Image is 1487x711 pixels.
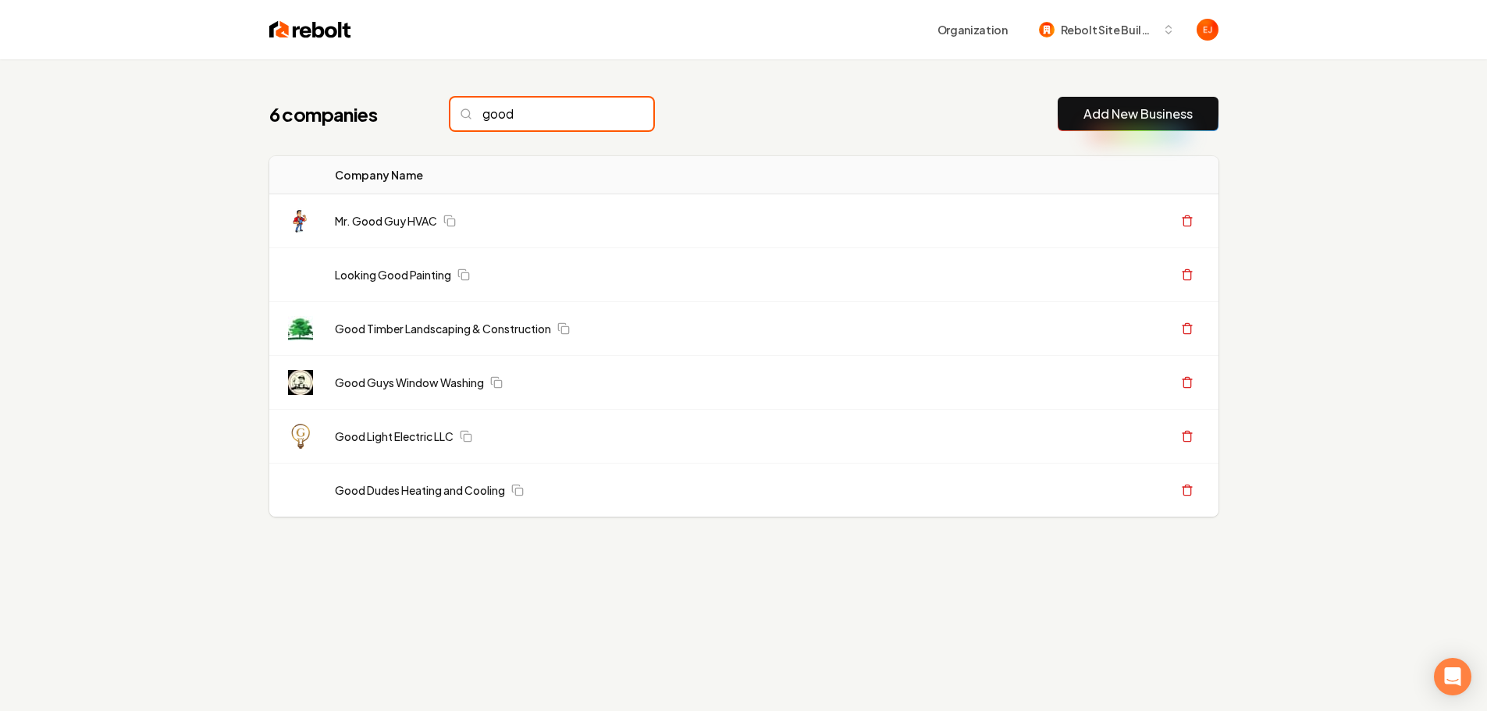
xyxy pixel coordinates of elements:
img: Rebolt Logo [269,19,351,41]
div: Open Intercom Messenger [1434,658,1471,695]
img: Mr. Good Guy HVAC logo [288,208,313,233]
h1: 6 companies [269,101,419,126]
button: Open user button [1197,19,1218,41]
button: Organization [928,16,1017,44]
img: Eduard Joers [1197,19,1218,41]
img: Good Timber Landscaping & Construction logo [288,316,313,341]
img: Good Guys Window Washing logo [288,370,313,395]
input: Search... [450,98,653,130]
a: Add New Business [1083,105,1193,123]
img: Rebolt Site Builder [1039,22,1055,37]
a: Good Dudes Heating and Cooling [335,482,505,498]
a: Good Timber Landscaping & Construction [335,321,551,336]
th: Company Name [322,156,810,194]
a: Good Guys Window Washing [335,375,484,390]
span: Rebolt Site Builder [1061,22,1156,38]
a: Looking Good Painting [335,267,451,283]
img: Good Light Electric LLC logo [288,424,313,449]
button: Add New Business [1058,97,1218,131]
a: Mr. Good Guy HVAC [335,213,437,229]
a: Good Light Electric LLC [335,428,454,444]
